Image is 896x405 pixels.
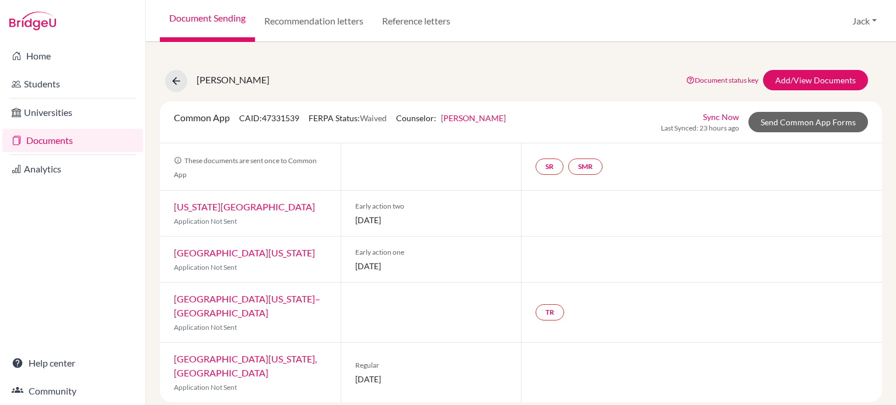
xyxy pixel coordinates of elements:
[174,156,317,179] span: These documents are sent once to Common App
[197,74,269,85] span: [PERSON_NAME]
[2,44,143,68] a: Home
[686,76,758,84] a: Document status key
[174,353,317,378] a: [GEOGRAPHIC_DATA][US_STATE], [GEOGRAPHIC_DATA]
[239,113,299,123] span: CAID: 47331539
[568,159,603,175] a: SMR
[355,247,508,258] span: Early action one
[174,383,237,392] span: Application Not Sent
[661,123,739,133] span: Last Synced: 23 hours ago
[2,72,143,96] a: Students
[763,70,868,90] a: Add/View Documents
[355,373,508,385] span: [DATE]
[174,263,237,272] span: Application Not Sent
[360,113,387,123] span: Waived
[2,379,143,403] a: Community
[174,247,315,258] a: [GEOGRAPHIC_DATA][US_STATE]
[174,293,320,318] a: [GEOGRAPHIC_DATA][US_STATE]–[GEOGRAPHIC_DATA]
[2,129,143,152] a: Documents
[847,10,882,32] button: Jack
[174,323,237,332] span: Application Not Sent
[174,217,237,226] span: Application Not Sent
[309,113,387,123] span: FERPA Status:
[2,157,143,181] a: Analytics
[355,201,508,212] span: Early action two
[535,159,563,175] a: SR
[441,113,506,123] a: [PERSON_NAME]
[355,260,508,272] span: [DATE]
[355,360,508,371] span: Regular
[748,112,868,132] a: Send Common App Forms
[703,111,739,123] a: Sync Now
[535,304,564,321] a: TR
[174,112,230,123] span: Common App
[355,214,508,226] span: [DATE]
[2,351,143,375] a: Help center
[2,101,143,124] a: Universities
[9,12,56,30] img: Bridge-U
[174,201,315,212] a: [US_STATE][GEOGRAPHIC_DATA]
[396,113,506,123] span: Counselor:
